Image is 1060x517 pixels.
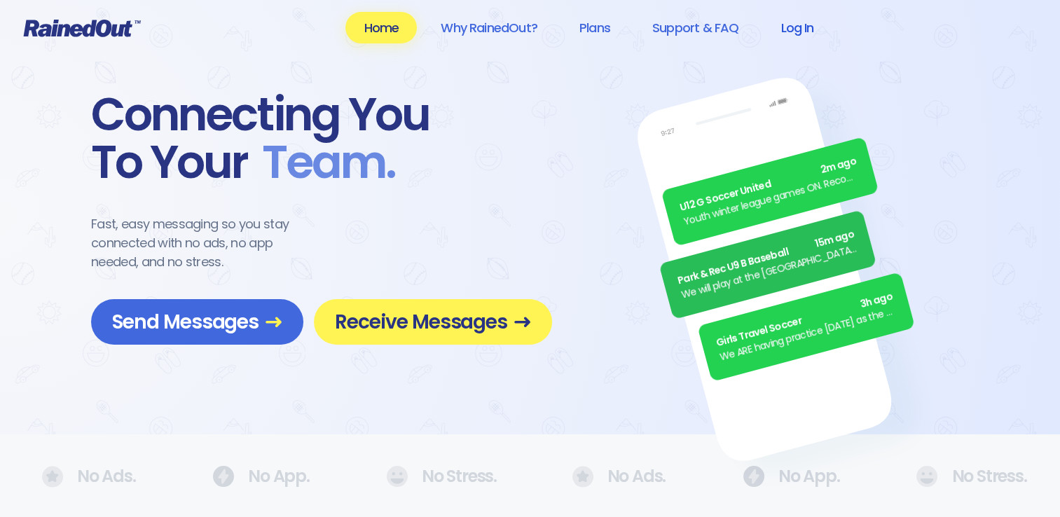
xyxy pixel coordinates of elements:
[743,466,764,487] img: No Ads.
[715,289,895,351] div: Girls Travel Soccer
[813,227,855,251] span: 15m ago
[916,466,1018,487] div: No Stress.
[678,154,858,216] div: U12 G Soccer United
[335,310,531,334] span: Receive Messages
[572,466,593,488] img: No Ads.
[91,214,315,271] div: Fast, easy messaging so you stay connected with no ads, no app needed, and no stress.
[248,139,395,186] span: Team .
[819,154,858,178] span: 2m ago
[212,466,234,487] img: No Ads.
[572,466,659,488] div: No Ads.
[743,466,832,487] div: No App.
[314,299,552,345] a: Receive Messages
[386,466,488,487] div: No Stress.
[42,466,63,488] img: No Ads.
[682,168,862,230] div: Youth winter league games ON. Recommend running shoes/sneakers for players as option for footwear.
[91,299,303,345] a: Send Messages
[112,310,282,334] span: Send Messages
[762,12,832,43] a: Log In
[212,466,302,487] div: No App.
[91,91,552,186] div: Connecting You To Your
[676,227,856,289] div: Park & Rec U9 B Baseball
[386,466,408,487] img: No Ads.
[718,303,898,365] div: We ARE having practice [DATE] as the sun is finally out.
[680,241,860,303] div: We will play at the [GEOGRAPHIC_DATA]. Wear white, be at the field by 5pm.
[42,466,128,488] div: No Ads.
[561,12,628,43] a: Plans
[345,12,417,43] a: Home
[634,12,757,43] a: Support & FAQ
[858,289,894,312] span: 3h ago
[422,12,556,43] a: Why RainedOut?
[916,466,937,487] img: No Ads.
